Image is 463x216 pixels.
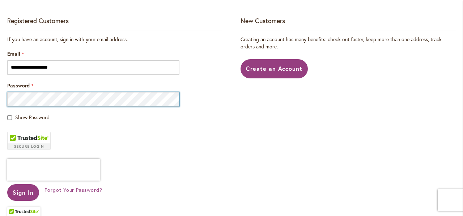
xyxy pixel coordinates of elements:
span: Show Password [15,114,50,121]
div: If you have an account, sign in with your email address. [7,36,222,43]
iframe: reCAPTCHA [7,159,100,181]
a: Forgot Your Password? [44,186,102,194]
span: Sign In [13,189,34,196]
strong: New Customers [241,16,285,25]
span: Create an Account [246,65,303,72]
span: Email [7,50,20,57]
iframe: Launch Accessibility Center [5,190,26,211]
button: Sign In [7,184,39,201]
span: Password [7,82,30,89]
span: Forgot Your Password? [44,186,102,193]
p: Creating an account has many benefits: check out faster, keep more than one address, track orders... [241,36,456,50]
div: TrustedSite Certified [7,132,51,150]
strong: Registered Customers [7,16,69,25]
a: Create an Account [241,59,308,78]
